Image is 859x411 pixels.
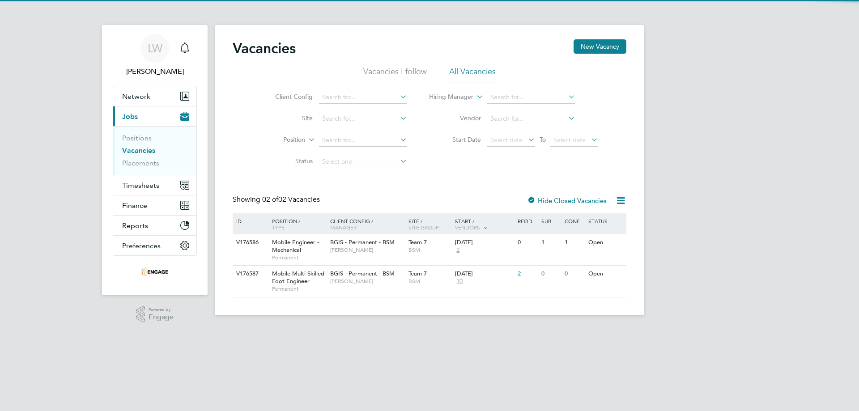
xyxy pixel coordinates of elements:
a: LW[PERSON_NAME] [113,34,197,77]
div: 1 [562,234,586,251]
div: Status [586,213,625,229]
div: Open [586,234,625,251]
div: 0 [515,234,539,251]
span: 02 of [262,195,278,204]
button: Jobs [113,106,196,126]
span: BSM [408,278,451,285]
a: Vacancies [122,146,155,155]
div: Site / [406,213,453,235]
span: Vendors [455,224,480,231]
div: 0 [562,266,586,282]
button: Network [113,86,196,106]
div: 2 [515,266,539,282]
span: Engage [149,314,174,321]
label: Hiring Manager [422,93,473,102]
div: Conf [562,213,586,229]
div: V176586 [234,234,265,251]
li: All Vacancies [449,66,496,82]
span: [PERSON_NAME] [330,278,404,285]
div: Client Config / [328,213,406,235]
span: Team 7 [408,238,427,246]
div: Jobs [113,126,196,175]
div: Open [586,266,625,282]
label: Client Config [261,93,313,101]
button: Reports [113,216,196,235]
span: Liam Wright [113,66,197,77]
input: Search for... [487,91,575,104]
div: V176587 [234,266,265,282]
a: Positions [122,134,152,142]
h2: Vacancies [233,39,296,57]
span: Reports [122,221,148,230]
div: [DATE] [455,239,513,246]
span: To [537,134,549,145]
span: 10 [455,278,464,285]
div: 0 [539,266,562,282]
span: Jobs [122,112,138,121]
div: Showing [233,195,322,204]
label: Vendor [429,114,481,122]
input: Search for... [487,113,575,125]
span: Finance [122,201,147,210]
span: Select date [490,136,523,144]
span: Timesheets [122,181,159,190]
button: New Vacancy [574,39,626,54]
input: Search for... [319,91,407,104]
li: Vacancies I follow [363,66,427,82]
div: ID [234,213,265,229]
div: 1 [539,234,562,251]
span: Site Group [408,224,439,231]
span: Manager [330,224,357,231]
span: Select date [553,136,586,144]
span: 2 [455,246,461,254]
span: Permanent [272,285,326,292]
span: [PERSON_NAME] [330,246,404,254]
span: Network [122,92,150,101]
span: Mobile Engineer - Mechanical [272,238,319,254]
button: Finance [113,195,196,215]
span: BGIS - Permanent - BSM [330,270,395,277]
input: Select one [319,156,407,168]
label: Hide Closed Vacancies [527,196,607,205]
span: Mobile Multi-Skilled Foot Engineer [272,270,324,285]
a: Powered byEngage [136,306,174,323]
div: Position / [265,213,328,235]
button: Preferences [113,236,196,255]
span: Team 7 [408,270,427,277]
a: Go to home page [113,265,197,279]
label: Start Date [429,136,481,144]
span: BGIS - Permanent - BSM [330,238,395,246]
span: Powered by [149,306,174,314]
span: Permanent [272,254,326,261]
span: 02 Vacancies [262,195,320,204]
input: Search for... [319,113,407,125]
span: Preferences [122,242,161,250]
div: Reqd [515,213,539,229]
span: BSM [408,246,451,254]
button: Timesheets [113,175,196,195]
div: Sub [539,213,562,229]
span: LW [148,42,162,54]
nav: Main navigation [102,25,208,295]
img: serlimited-logo-retina.png [141,265,168,279]
span: Type [272,224,285,231]
label: Status [261,157,313,165]
input: Search for... [319,134,407,147]
div: [DATE] [455,270,513,278]
a: Placements [122,159,159,167]
div: Start / [453,213,515,236]
label: Position [254,136,305,144]
label: Site [261,114,313,122]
